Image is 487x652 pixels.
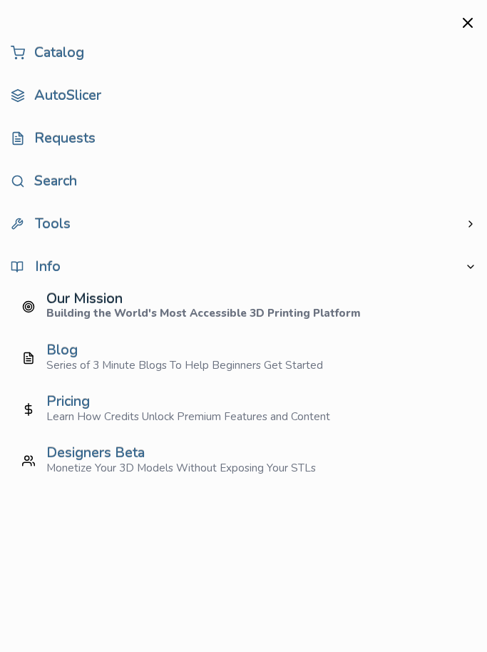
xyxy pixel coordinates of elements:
[46,447,316,459] div: Designers Beta
[11,332,323,384] a: BlogSeries of 3 Minute Blogs To Help Beginners Get Started
[459,14,476,31] button: close mobile navigation menu
[46,307,361,321] div: Building the World's Most Accessible 3D Printing Platform
[11,124,476,153] a: Requests
[11,218,71,230] span: Tools
[11,260,61,273] span: Info
[46,359,323,373] div: Series of 3 Minute Blogs To Help Beginners Get Started
[11,39,476,67] a: Catalog
[46,410,330,424] div: Learn How Credits Unlock Premium Features and Content
[46,462,316,476] div: Monetize Your 3D Models Without Exposing Your STLs
[11,281,361,332] a: Our MissionBuilding the World's Most Accessible 3D Printing Platform
[11,384,330,435] a: PricingLearn How Credits Unlock Premium Features and Content
[46,292,361,305] div: Our Mission
[46,395,330,408] div: Pricing
[11,81,476,110] a: AutoSlicer
[46,344,323,357] div: Blog
[11,167,476,195] a: Search
[11,435,316,487] a: Designers BetaMonetize Your 3D Models Without Exposing Your STLs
